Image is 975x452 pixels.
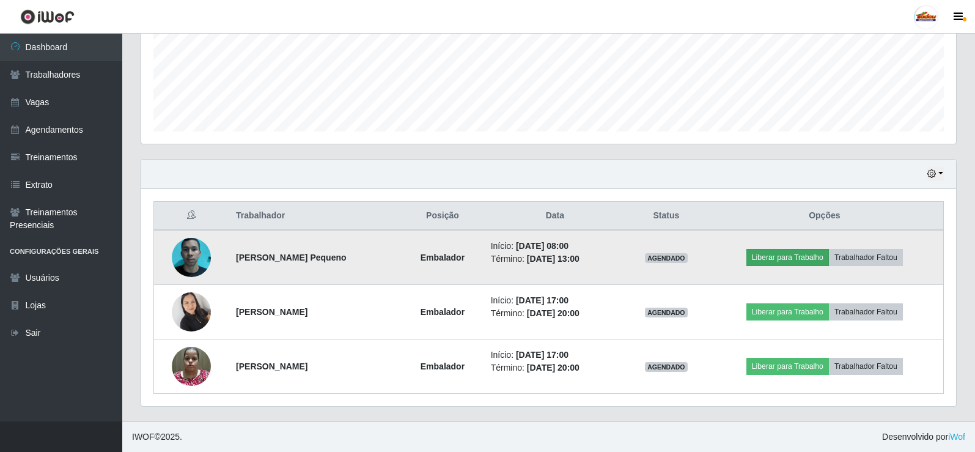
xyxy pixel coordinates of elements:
[484,202,627,231] th: Data
[948,432,965,442] a: iWof
[645,308,688,317] span: AGENDADO
[421,253,465,262] strong: Embalador
[172,340,211,392] img: 1712714567127.jpeg
[516,295,568,305] time: [DATE] 17:00
[706,202,944,231] th: Opções
[132,431,182,443] span: © 2025 .
[402,202,483,231] th: Posição
[421,361,465,371] strong: Embalador
[491,253,619,265] li: Término:
[236,253,346,262] strong: [PERSON_NAME] Pequeno
[627,202,706,231] th: Status
[746,249,829,266] button: Liberar para Trabalho
[882,431,965,443] span: Desenvolvido por
[746,303,829,320] button: Liberar para Trabalho
[829,249,903,266] button: Trabalhador Faltou
[172,286,211,338] img: 1722007663957.jpeg
[236,361,307,371] strong: [PERSON_NAME]
[236,307,307,317] strong: [PERSON_NAME]
[516,241,568,251] time: [DATE] 08:00
[829,358,903,375] button: Trabalhador Faltou
[516,350,568,360] time: [DATE] 17:00
[421,307,465,317] strong: Embalador
[132,432,155,442] span: IWOF
[527,308,579,318] time: [DATE] 20:00
[645,253,688,263] span: AGENDADO
[491,294,619,307] li: Início:
[746,358,829,375] button: Liberar para Trabalho
[527,254,579,264] time: [DATE] 13:00
[645,362,688,372] span: AGENDADO
[20,9,75,24] img: CoreUI Logo
[829,303,903,320] button: Trabalhador Faltou
[172,214,211,301] img: 1747390196985.jpeg
[491,240,619,253] li: Início:
[491,307,619,320] li: Término:
[491,361,619,374] li: Término:
[491,349,619,361] li: Início:
[229,202,402,231] th: Trabalhador
[527,363,579,372] time: [DATE] 20:00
